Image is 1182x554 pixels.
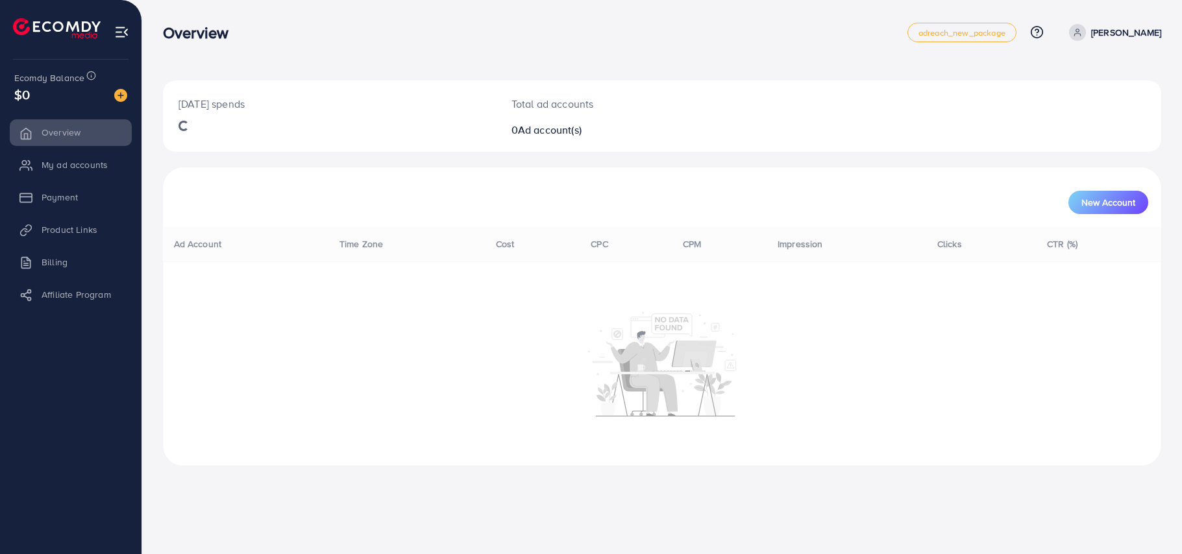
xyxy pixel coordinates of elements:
[907,23,1016,42] a: adreach_new_package
[114,89,127,102] img: image
[14,71,84,84] span: Ecomdy Balance
[13,18,101,38] img: logo
[1081,198,1135,207] span: New Account
[1068,191,1148,214] button: New Account
[179,96,480,112] p: [DATE] spends
[518,123,582,137] span: Ad account(s)
[918,29,1005,37] span: adreach_new_package
[1091,25,1161,40] p: [PERSON_NAME]
[14,85,30,104] span: $0
[511,96,730,112] p: Total ad accounts
[114,25,129,40] img: menu
[163,23,239,42] h3: Overview
[511,124,730,136] h2: 0
[1064,24,1161,41] a: [PERSON_NAME]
